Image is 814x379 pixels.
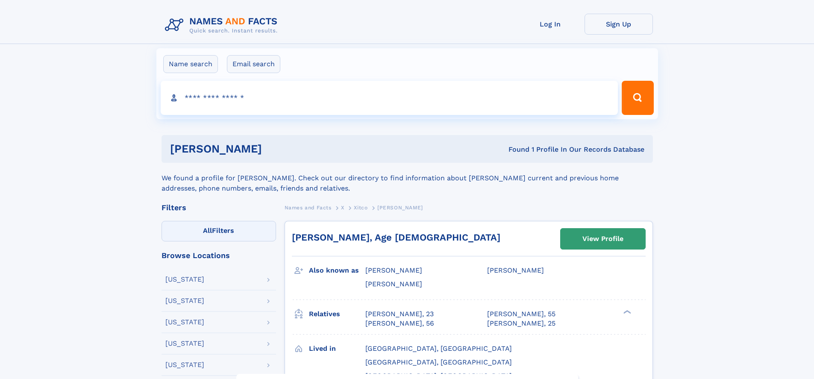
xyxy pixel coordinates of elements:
[516,14,585,35] a: Log In
[162,204,276,212] div: Filters
[487,309,555,319] a: [PERSON_NAME], 55
[309,263,365,278] h3: Also known as
[365,319,434,328] a: [PERSON_NAME], 56
[585,14,653,35] a: Sign Up
[622,81,653,115] button: Search Button
[365,358,512,366] span: [GEOGRAPHIC_DATA], [GEOGRAPHIC_DATA]
[561,229,645,249] a: View Profile
[170,144,385,154] h1: [PERSON_NAME]
[165,340,204,347] div: [US_STATE]
[354,205,367,211] span: Xitco
[161,81,618,115] input: search input
[162,14,285,37] img: Logo Names and Facts
[365,309,434,319] a: [PERSON_NAME], 23
[165,297,204,304] div: [US_STATE]
[162,163,653,194] div: We found a profile for [PERSON_NAME]. Check out our directory to find information about [PERSON_N...
[582,229,623,249] div: View Profile
[341,205,344,211] span: X
[165,319,204,326] div: [US_STATE]
[385,145,644,154] div: Found 1 Profile In Our Records Database
[165,361,204,368] div: [US_STATE]
[621,309,632,314] div: ❯
[365,344,512,353] span: [GEOGRAPHIC_DATA], [GEOGRAPHIC_DATA]
[487,319,555,328] a: [PERSON_NAME], 25
[165,276,204,283] div: [US_STATE]
[285,202,332,213] a: Names and Facts
[377,205,423,211] span: [PERSON_NAME]
[203,226,212,235] span: All
[227,55,280,73] label: Email search
[162,252,276,259] div: Browse Locations
[163,55,218,73] label: Name search
[365,280,422,288] span: [PERSON_NAME]
[487,266,544,274] span: [PERSON_NAME]
[309,307,365,321] h3: Relatives
[309,341,365,356] h3: Lived in
[354,202,367,213] a: Xitco
[365,266,422,274] span: [PERSON_NAME]
[292,232,500,243] a: [PERSON_NAME], Age [DEMOGRAPHIC_DATA]
[162,221,276,241] label: Filters
[341,202,344,213] a: X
